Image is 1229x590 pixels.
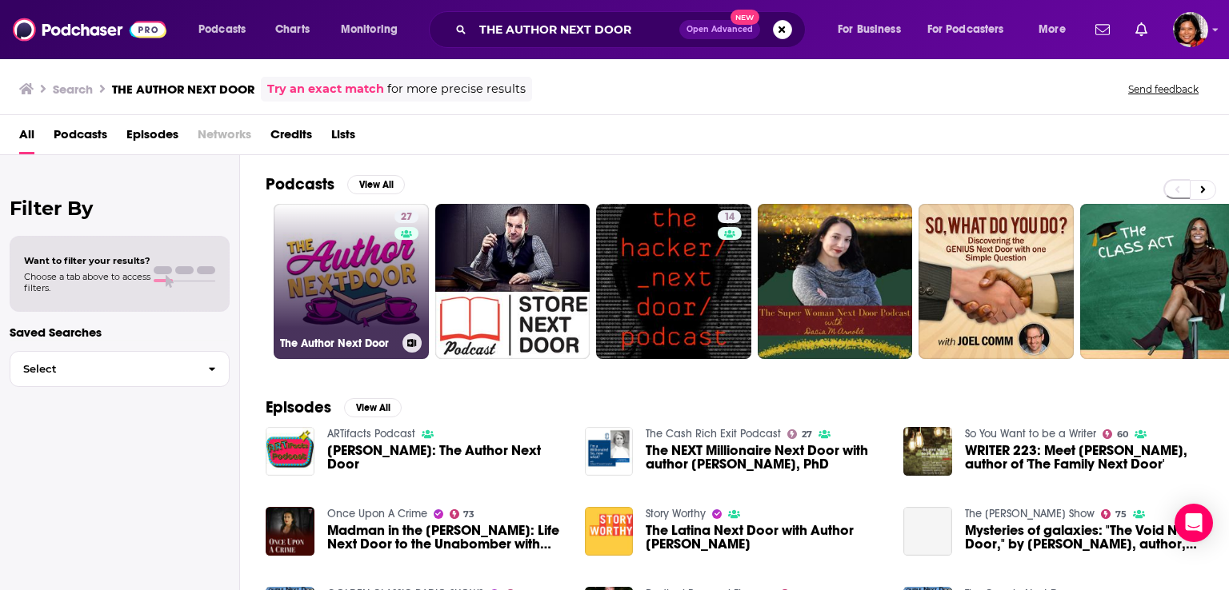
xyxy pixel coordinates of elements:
span: Charts [275,18,310,41]
span: 73 [463,511,474,518]
img: User Profile [1173,12,1208,47]
span: Madman in the [PERSON_NAME]: Life Next Door to the Unabomber with Author [PERSON_NAME] [327,524,566,551]
img: Podchaser - Follow, Share and Rate Podcasts [13,14,166,45]
h2: Episodes [266,397,331,417]
a: The NEXT Millionaire Next Door with author Sarah Fallaw, PhD [646,444,884,471]
button: open menu [330,17,418,42]
button: Send feedback [1123,82,1203,96]
input: Search podcasts, credits, & more... [473,17,679,42]
a: Episodes [126,122,178,154]
a: Show notifications dropdown [1129,16,1154,43]
a: Story Worthy [646,507,706,520]
a: 27The Author Next Door [274,204,429,359]
a: Mysteries of galaxies: "The Void Next Door," by Ken Croswell, author, "The Lives of Stars." [903,507,952,556]
span: For Podcasters [927,18,1004,41]
span: For Business [838,18,901,41]
a: So You Want to be a Writer [965,427,1096,441]
a: 27 [787,429,812,439]
span: 14 [724,209,735,225]
p: Saved Searches [10,325,230,340]
span: Mysteries of galaxies: "The Void Next Door," by [PERSON_NAME], author, "The Lives of Stars." [965,524,1203,551]
span: The NEXT Millionaire Next Door with author [PERSON_NAME], PhD [646,444,884,471]
a: All [19,122,34,154]
h2: Filter By [10,197,230,220]
span: 60 [1117,431,1128,438]
a: 60 [1103,429,1128,439]
a: EpisodesView All [266,397,402,417]
button: open menu [917,17,1027,42]
h2: Podcasts [266,174,334,194]
span: 27 [401,209,412,225]
span: 75 [1115,511,1127,518]
a: Show notifications dropdown [1089,16,1116,43]
span: [PERSON_NAME]: The Author Next Door [327,444,566,471]
img: Madman in the Woods: Life Next Door to the Unabomber with Author Jamie Gehring [266,507,314,556]
img: The Latina Next Door with Author Desiree Zamorano [585,507,634,556]
a: Charts [265,17,319,42]
a: 27 [394,210,418,223]
span: Logged in as terelynbc [1173,12,1208,47]
a: The Latina Next Door with Author Desiree Zamorano [646,524,884,551]
button: Show profile menu [1173,12,1208,47]
img: WRITER 223: Meet Sally Hepworth, author of 'The Family Next Door' [903,427,952,476]
img: Chelsea Bobulski: The Author Next Door [266,427,314,476]
button: Open AdvancedNew [679,20,760,39]
a: 73 [450,509,475,519]
a: Credits [270,122,312,154]
a: Chelsea Bobulski: The Author Next Door [327,444,566,471]
a: WRITER 223: Meet Sally Hepworth, author of 'The Family Next Door' [965,444,1203,471]
a: The John Batchelor Show [965,507,1095,520]
a: Mysteries of galaxies: "The Void Next Door," by Ken Croswell, author, "The Lives of Stars." [965,524,1203,551]
a: Lists [331,122,355,154]
span: Select [10,364,195,374]
span: Choose a tab above to access filters. [24,271,150,293]
a: PodcastsView All [266,174,405,194]
img: The NEXT Millionaire Next Door with author Sarah Fallaw, PhD [585,427,634,476]
span: 27 [802,431,812,438]
span: Want to filter your results? [24,255,150,266]
a: Try an exact match [267,80,384,98]
span: Networks [198,122,251,154]
a: 75 [1101,509,1127,519]
span: Open Advanced [687,26,753,34]
span: The Latina Next Door with Author [PERSON_NAME] [646,524,884,551]
h3: The Author Next Door [280,337,396,350]
button: open menu [187,17,266,42]
button: View All [347,175,405,194]
div: Search podcasts, credits, & more... [444,11,821,48]
span: Monitoring [341,18,398,41]
a: 14 [718,210,741,223]
a: ARTifacts Podcast [327,427,415,441]
a: Podcasts [54,122,107,154]
button: View All [344,398,402,417]
a: Madman in the Woods: Life Next Door to the Unabomber with Author Jamie Gehring [327,524,566,551]
a: The Cash Rich Exit Podcast [646,427,781,441]
div: Open Intercom Messenger [1175,504,1213,542]
button: open menu [1027,17,1086,42]
button: open menu [827,17,921,42]
button: Select [10,351,230,387]
span: New [731,10,759,25]
span: More [1039,18,1066,41]
span: for more precise results [387,80,526,98]
h3: THE AUTHOR NEXT DOOR [112,82,254,97]
h3: Search [53,82,93,97]
span: WRITER 223: Meet [PERSON_NAME], author of 'The Family Next Door' [965,444,1203,471]
a: 14 [596,204,751,359]
span: Podcasts [198,18,246,41]
a: Once Upon A Crime [327,507,427,520]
